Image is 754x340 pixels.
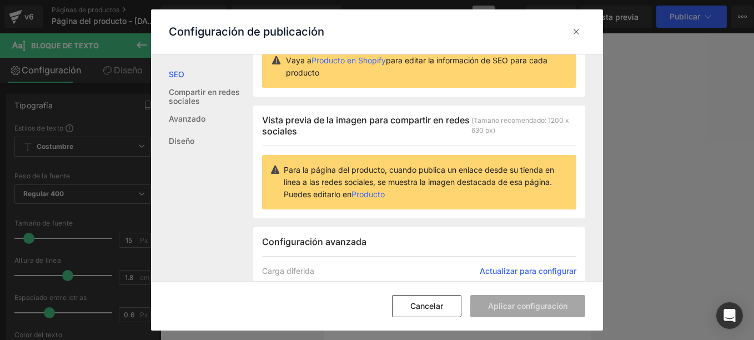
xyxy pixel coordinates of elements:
a: SEO [169,63,253,86]
button: Aplicar configuración [470,295,585,317]
font: Aplicar configuración [488,301,567,311]
font: Para la página del producto, cuando publica un enlace desde su tienda en línea a las redes social... [284,165,554,199]
span: Configuración avanzada [262,236,366,247]
font: Vaya a para editar la información de SEO para cada producto [286,56,547,77]
button: Cancelar [392,295,461,317]
div: (Tamaño recomendado: 1200 x 630 px) [471,116,577,136]
a: Compartir en redes sociales [169,86,253,108]
span: Carga diferida [262,267,314,276]
a: Avanzado [169,108,253,130]
a: Producto [351,189,385,199]
a: Actualizar para configurar [480,266,576,277]
a: Producto en Shopify [311,56,386,65]
a: QUIERO SER MAMÁ YA!!! [37,245,230,271]
p: Configuración de publicación [169,25,324,38]
a: Diseño [169,130,253,152]
span: Vista previa de la imagen para compartir en redes sociales [262,114,471,137]
div: Abra Intercom Messenger [716,302,743,329]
